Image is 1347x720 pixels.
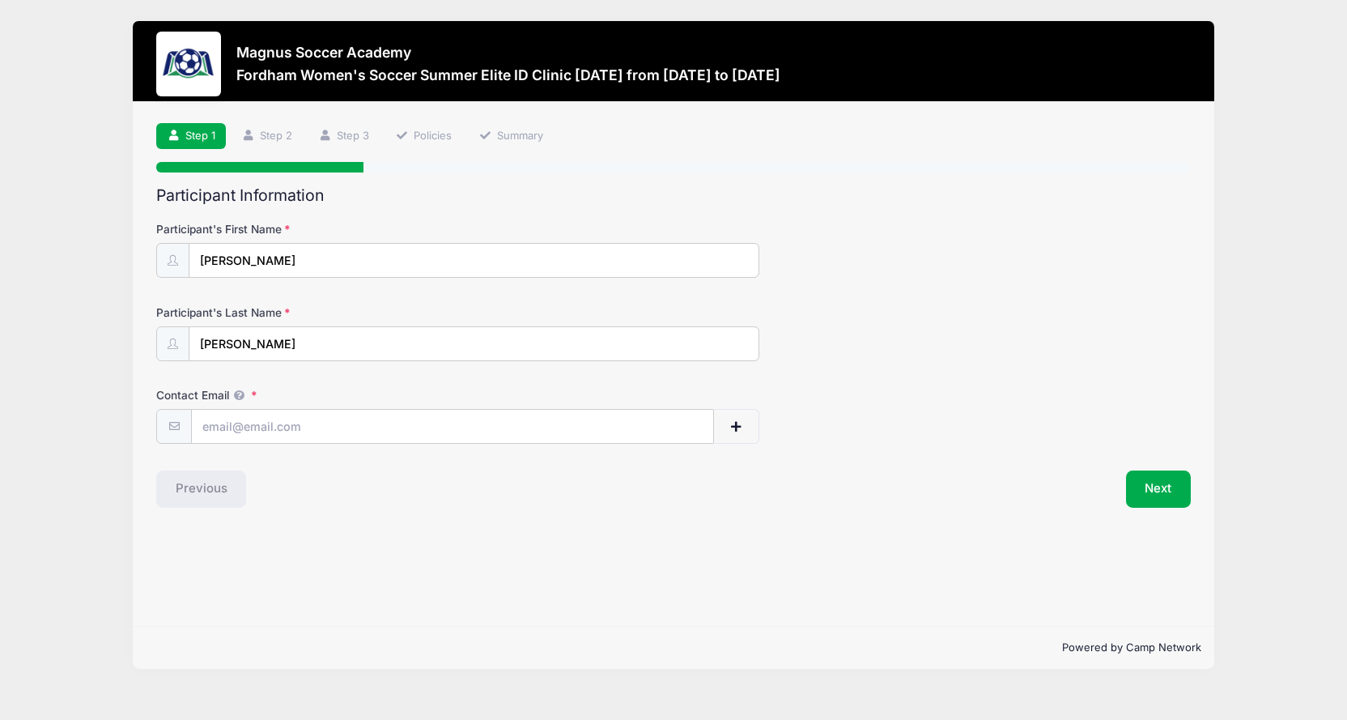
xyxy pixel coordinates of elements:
a: Step 3 [308,123,380,150]
input: Participant's First Name [189,243,760,278]
label: Participant's Last Name [156,305,501,321]
label: Contact Email [156,387,501,403]
input: email@email.com [191,409,713,444]
a: Policies [385,123,463,150]
h3: Fordham Women's Soccer Summer Elite ID Clinic [DATE] from [DATE] to [DATE] [236,66,780,83]
p: Powered by Camp Network [146,640,1201,656]
a: Step 1 [156,123,226,150]
h3: Magnus Soccer Academy [236,44,780,61]
button: Next [1126,471,1192,508]
input: Participant's Last Name [189,326,760,361]
h2: Participant Information [156,186,1191,205]
label: Participant's First Name [156,221,501,237]
a: Step 2 [231,123,303,150]
a: Summary [468,123,554,150]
